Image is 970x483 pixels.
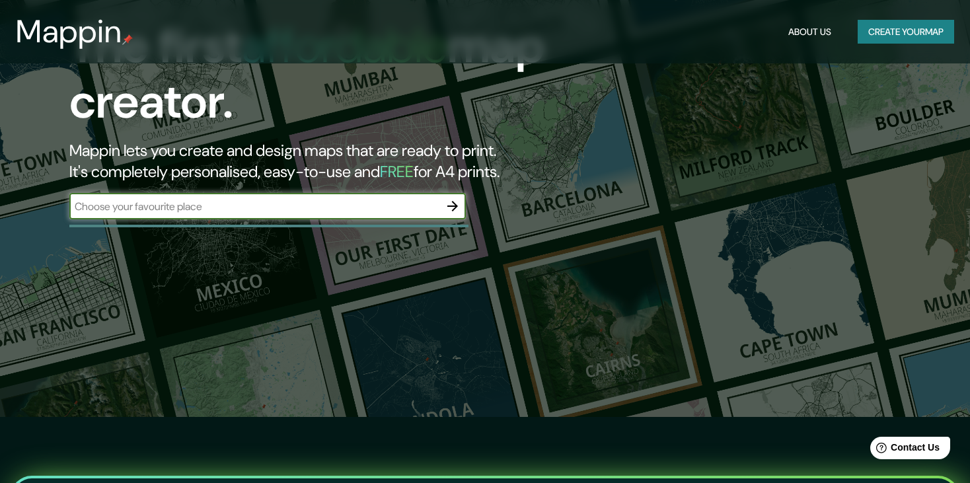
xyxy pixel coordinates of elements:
h5: FREE [380,161,414,182]
h2: Mappin lets you create and design maps that are ready to print. It's completely personalised, eas... [69,140,554,182]
img: mappin-pin [122,34,133,45]
h1: The first map creator. [69,19,554,140]
button: Create yourmap [858,20,954,44]
iframe: Help widget launcher [852,431,955,468]
input: Choose your favourite place [69,199,439,214]
h3: Mappin [16,13,122,50]
button: About Us [783,20,837,44]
